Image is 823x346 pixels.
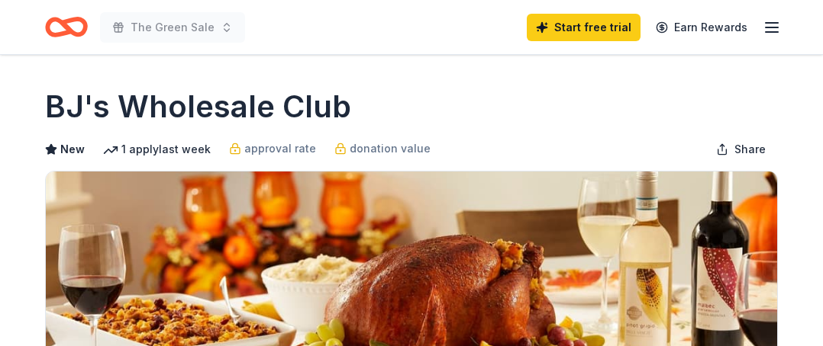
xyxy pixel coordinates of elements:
a: Earn Rewards [647,14,757,41]
span: New [60,140,85,159]
span: donation value [350,139,431,158]
h1: BJ's Wholesale Club [45,85,351,128]
button: Share [704,134,778,165]
a: approval rate [229,139,316,158]
span: approval rate [244,139,316,158]
span: Share [734,140,766,159]
a: donation value [334,139,431,158]
a: Start free trial [527,14,641,41]
a: Home [45,9,88,45]
span: The Green Sale [131,18,215,37]
button: The Green Sale [100,12,245,43]
div: 1 apply last week [103,140,211,159]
